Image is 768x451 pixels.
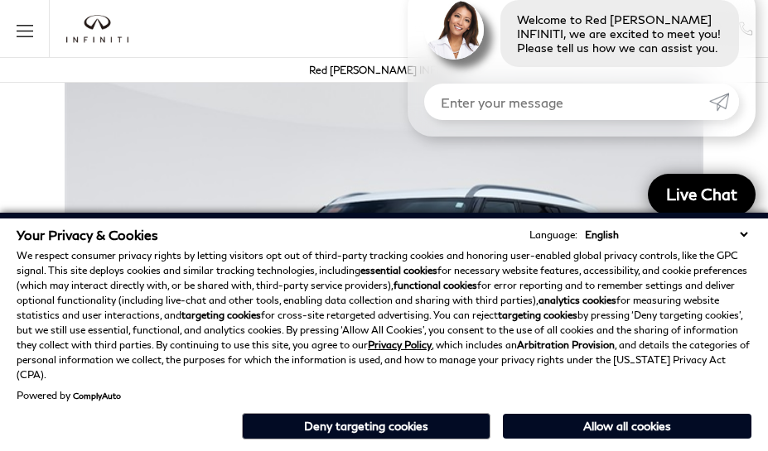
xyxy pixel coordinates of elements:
[181,309,261,321] strong: targeting cookies
[17,227,158,242] span: Your Privacy & Cookies
[309,64,459,76] a: Red [PERSON_NAME] INFINITI
[66,15,128,43] img: INFINITI
[503,414,751,439] button: Allow all cookies
[529,230,577,240] div: Language:
[424,84,709,120] input: Enter your message
[368,338,432,351] a: Privacy Policy
[17,391,121,401] div: Powered by
[658,184,746,204] span: Live Chat
[242,413,490,439] button: Deny targeting cookies
[498,309,577,321] strong: targeting cookies
[581,227,751,242] select: Language Select
[73,391,121,401] a: ComplyAuto
[709,84,739,120] a: Submit
[539,294,616,306] strong: analytics cookies
[648,174,756,215] a: Live Chat
[517,338,615,351] strong: Arbitration Provision
[17,248,751,382] p: We respect consumer privacy rights by letting visitors opt out of third-party tracking cookies an...
[66,15,128,43] a: infiniti
[360,264,437,276] strong: essential cookies
[394,279,477,291] strong: functional cookies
